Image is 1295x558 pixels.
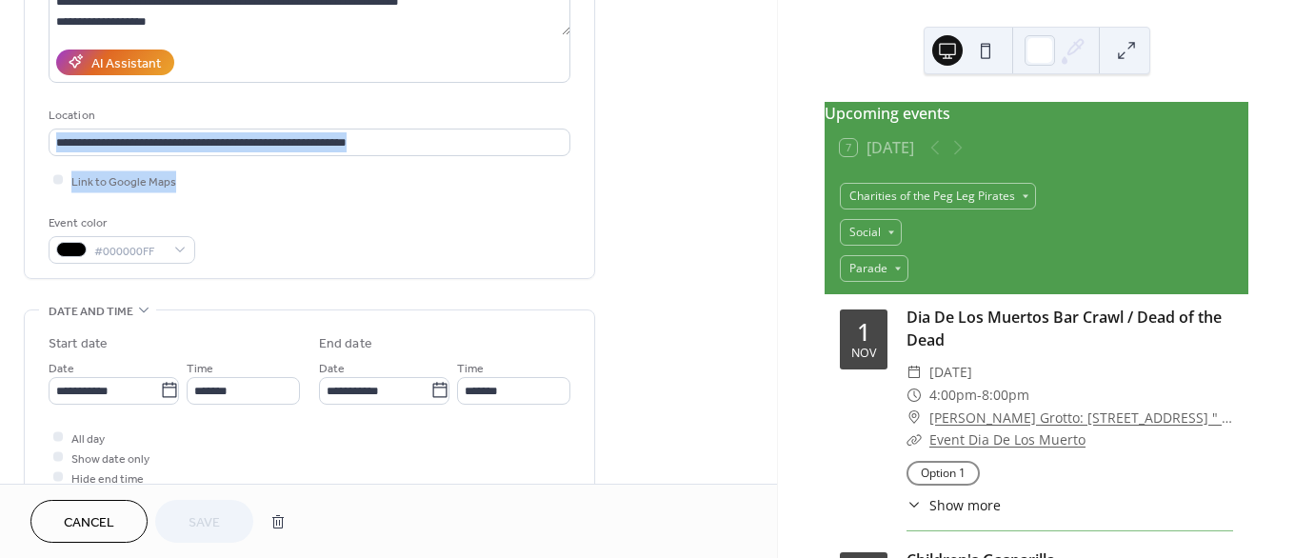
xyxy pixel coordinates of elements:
[49,302,133,322] span: Date and time
[91,53,161,73] div: AI Assistant
[982,384,1029,407] span: 8:00pm
[49,106,567,126] div: Location
[929,384,977,407] span: 4:00pm
[929,407,1233,429] a: [PERSON_NAME] Grotto: [STREET_ADDRESS] " [GEOGRAPHIC_DATA]"
[906,495,922,515] div: ​
[319,334,372,354] div: End date
[71,171,176,191] span: Link to Google Maps
[977,384,982,407] span: -
[851,348,876,360] div: Nov
[929,430,1086,448] a: Event Dia De Los Muerto
[929,495,1001,515] span: Show more
[71,468,144,488] span: Hide end time
[187,358,213,378] span: Time
[71,448,149,468] span: Show date only
[56,50,174,75] button: AI Assistant
[457,358,484,378] span: Time
[825,102,1248,125] div: Upcoming events
[94,241,165,261] span: #000000FF
[906,407,922,429] div: ​
[71,428,105,448] span: All day
[49,213,191,233] div: Event color
[64,513,114,533] span: Cancel
[319,358,345,378] span: Date
[906,428,922,451] div: ​
[906,307,1222,350] a: Dia De Los Muertos Bar Crawl / Dead of the Dead
[857,320,870,344] div: 1
[929,361,972,384] span: [DATE]
[906,384,922,407] div: ​
[906,495,1001,515] button: ​Show more
[30,500,148,543] button: Cancel
[49,358,74,378] span: Date
[906,361,922,384] div: ​
[49,334,108,354] div: Start date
